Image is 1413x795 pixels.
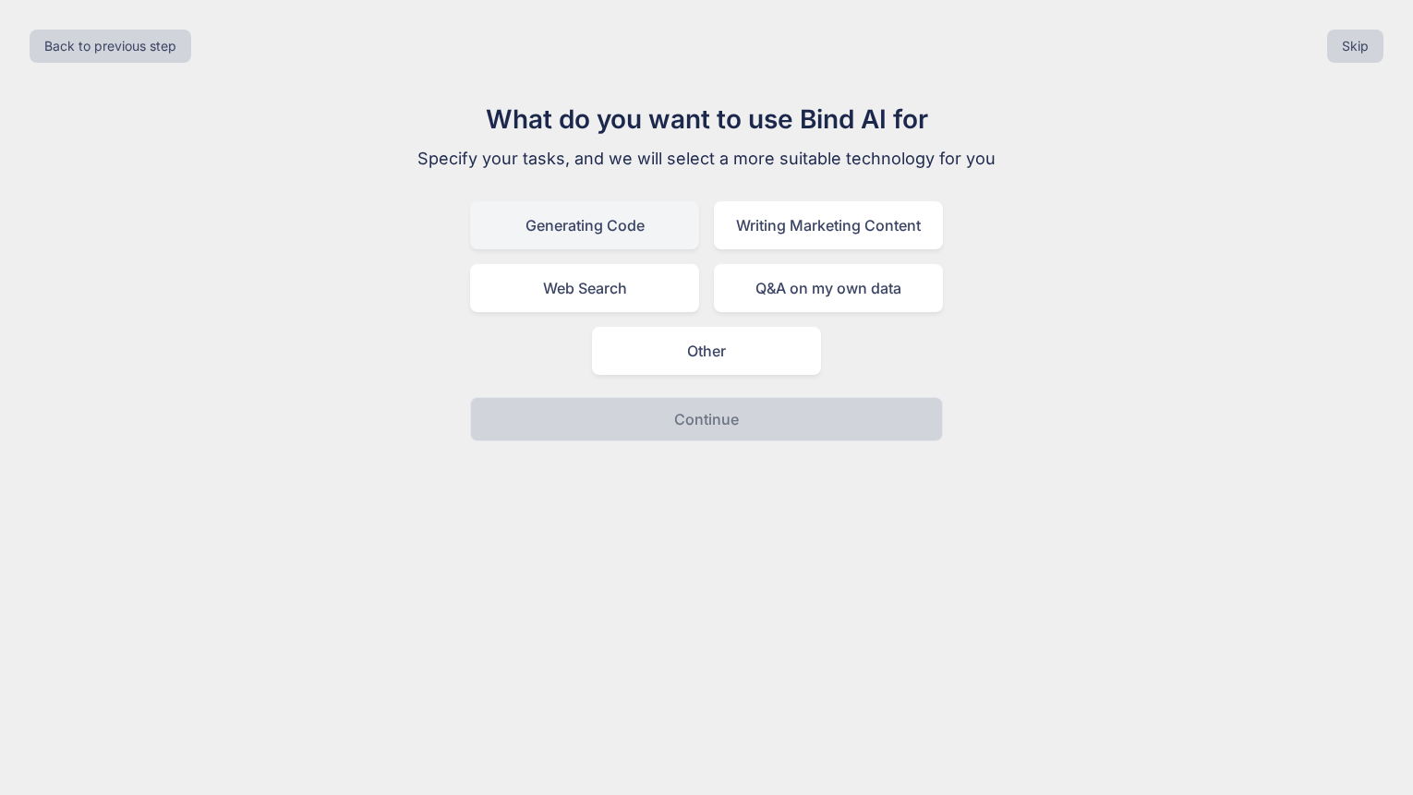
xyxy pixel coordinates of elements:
[396,100,1017,139] h1: What do you want to use Bind AI for
[470,201,699,249] div: Generating Code
[714,264,943,312] div: Q&A on my own data
[470,397,943,441] button: Continue
[714,201,943,249] div: Writing Marketing Content
[30,30,191,63] button: Back to previous step
[1327,30,1383,63] button: Skip
[674,408,739,430] p: Continue
[396,146,1017,172] p: Specify your tasks, and we will select a more suitable technology for you
[470,264,699,312] div: Web Search
[592,327,821,375] div: Other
